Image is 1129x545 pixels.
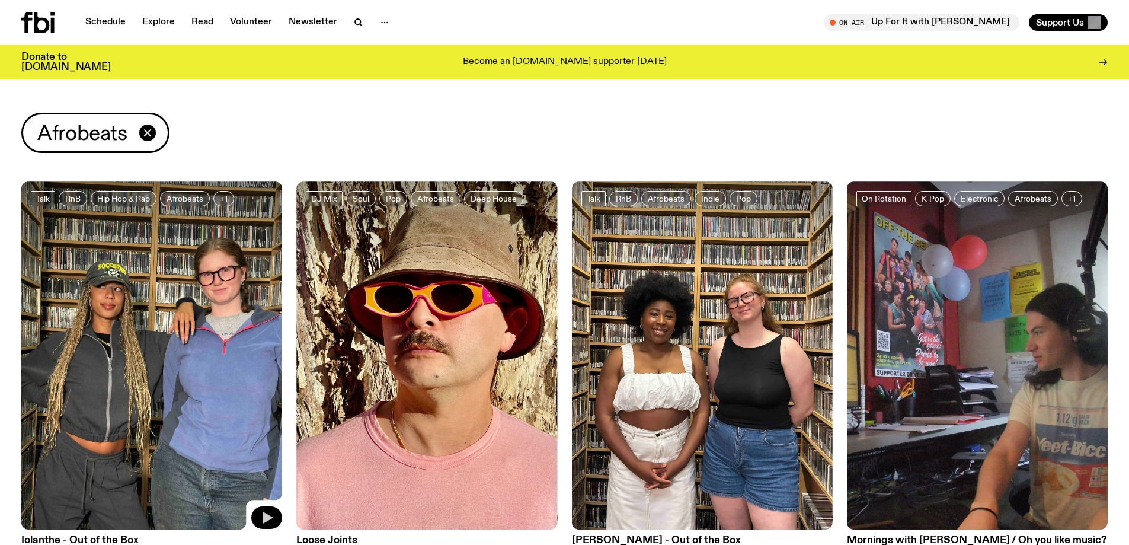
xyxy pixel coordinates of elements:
a: Schedule [78,14,133,31]
a: K-Pop [915,191,951,206]
a: Deep House [464,191,523,206]
a: Afrobeats [1008,191,1058,206]
a: Pop [379,191,407,206]
span: Hip Hop & Rap [97,194,150,203]
a: Newsletter [282,14,344,31]
a: On Rotation [856,191,911,206]
span: Soul [353,194,369,203]
img: Jim Kretschmer is attentive to their computer in the studio. They are typing and looking at the s... [847,181,1108,530]
a: Talk [31,191,55,206]
a: Pop [730,191,757,206]
a: Talk [581,191,606,206]
button: +1 [1061,191,1082,206]
a: Read [184,14,220,31]
a: Volunteer [223,14,279,31]
img: Tyson stands in front of a paperbark tree wearing orange sunglasses, a suede bucket hat and a pin... [296,181,557,530]
a: Explore [135,14,182,31]
span: On Rotation [862,194,906,203]
a: Hip Hop & Rap [91,191,156,206]
img: Chika and Kate stand in the music library and smile to camera. [572,181,833,530]
a: RnB [609,191,638,206]
span: Support Us [1036,17,1084,28]
span: Deep House [471,194,517,203]
a: Soul [346,191,376,206]
p: Become an [DOMAIN_NAME] supporter [DATE] [463,57,667,68]
a: Electronic [954,191,1005,206]
span: Electronic [961,194,998,203]
span: RnB [65,194,81,203]
span: Afrobeats [1015,194,1051,203]
span: Afrobeats [648,194,685,203]
a: DJ Mix [306,191,343,206]
img: Kate and Iolanthe pose together in the music library. [21,181,282,530]
span: DJ Mix [311,194,337,203]
button: +1 [213,191,234,206]
a: Afrobeats [160,191,210,206]
span: +1 [1068,194,1076,203]
h3: Donate to [DOMAIN_NAME] [21,52,111,72]
a: Indie [695,191,726,206]
span: Talk [36,194,50,203]
span: K-Pop [922,194,944,203]
span: Afrobeats [167,194,203,203]
span: RnB [616,194,631,203]
span: Afrobeats [37,122,127,145]
a: Afrobeats [641,191,691,206]
span: +1 [220,194,228,203]
a: Afrobeats [411,191,460,206]
span: Indie [701,194,719,203]
button: Support Us [1029,14,1108,31]
span: Talk [587,194,600,203]
span: Pop [386,194,401,203]
button: On AirUp For It with [PERSON_NAME] [824,14,1019,31]
a: RnB [59,191,87,206]
span: Pop [736,194,751,203]
span: Afrobeats [417,194,454,203]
